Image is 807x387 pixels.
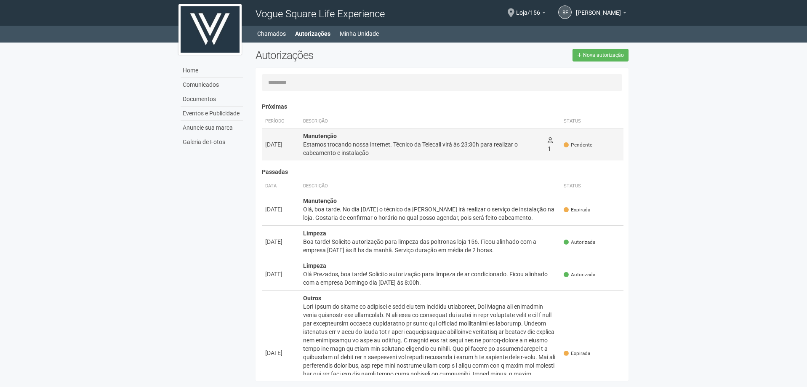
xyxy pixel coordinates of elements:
div: [DATE] [265,140,296,149]
span: Pendente [564,141,592,149]
div: [DATE] [265,349,296,357]
th: Período [262,115,300,128]
strong: Manutenção [303,133,337,139]
h4: Próximas [262,104,624,110]
a: Chamados [257,28,286,40]
span: Vogue Square Life Experience [256,8,385,20]
span: Autorizada [564,239,595,246]
span: Nova autorização [583,52,624,58]
div: [DATE] [265,238,296,246]
strong: Outros [303,295,321,302]
a: Comunicados [181,78,243,92]
a: Nova autorização [573,49,629,61]
th: Status [560,115,623,128]
span: Loja/156 [516,1,540,16]
a: Eventos e Publicidade [181,107,243,121]
th: Data [262,179,300,193]
a: Documentos [181,92,243,107]
a: Anuncie sua marca [181,121,243,135]
div: [DATE] [265,270,296,278]
div: Olá Prezados, boa tarde! Solicito autorização para limpeza de ar condicionado. Ficou alinhado com... [303,270,557,287]
span: Bianca Fragoso Kraemer Moraes da Silva [576,1,621,16]
a: Home [181,64,243,78]
strong: Limpeza [303,262,326,269]
span: Expirada [564,350,590,357]
a: BF [558,5,572,19]
div: Olá, boa tarde. No dia [DATE] o técnico da [PERSON_NAME] irá realizar o serviço de instalação na ... [303,205,557,222]
th: Descrição [300,115,544,128]
span: Expirada [564,206,590,214]
a: Loja/156 [516,11,546,17]
h2: Autorizações [256,49,436,61]
div: Estamos trocando nossa internet. Técnico da Telecall virá às 23:30h para realizar o cabeamento e ... [303,140,541,157]
img: logo.jpg [178,4,242,55]
a: [PERSON_NAME] [576,11,626,17]
span: Autorizada [564,271,595,278]
span: 1 [548,137,553,152]
th: Status [560,179,623,193]
div: Boa tarde! Solicito autorização para limpeza das poltronas loja 156. Ficou alinhado com a empresa... [303,238,557,254]
strong: Manutenção [303,198,337,204]
a: Minha Unidade [340,28,379,40]
a: Autorizações [295,28,330,40]
a: Galeria de Fotos [181,135,243,149]
h4: Passadas [262,169,624,175]
div: [DATE] [265,205,296,214]
strong: Limpeza [303,230,326,237]
th: Descrição [300,179,561,193]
